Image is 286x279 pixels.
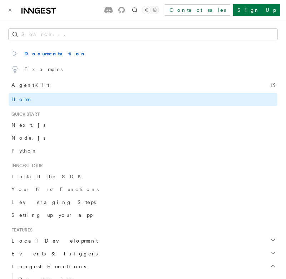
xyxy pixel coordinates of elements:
[9,46,277,61] a: Documentation
[9,183,277,196] a: Your first Functions
[11,212,93,218] span: Setting up your app
[9,237,98,244] span: Local Development
[9,163,43,169] span: Inngest tour
[11,64,63,74] span: Examples
[11,199,96,205] span: Leveraging Steps
[9,93,277,106] a: Home
[11,49,86,59] span: Documentation
[9,263,86,270] span: Inngest Functions
[11,135,45,141] span: Node.js
[233,4,280,16] a: Sign Up
[9,61,277,77] a: Examples
[142,6,159,14] button: Toggle dark mode
[9,29,277,40] button: Search...
[9,111,40,117] span: Quick start
[9,227,33,233] span: Features
[9,131,277,144] a: Node.js
[9,144,277,157] a: Python
[11,186,99,192] span: Your first Functions
[9,247,277,260] button: Events & Triggers
[11,174,85,179] span: Install the SDK
[11,80,49,90] span: AgentKit
[9,250,98,257] span: Events & Triggers
[9,119,277,131] a: Next.js
[9,209,277,221] a: Setting up your app
[6,6,14,14] button: Toggle navigation
[9,196,277,209] a: Leveraging Steps
[9,260,277,273] button: Inngest Functions
[165,4,230,16] a: Contact sales
[9,170,277,183] a: Install the SDK
[11,122,45,128] span: Next.js
[11,96,31,103] span: Home
[130,6,139,14] button: Find something...
[11,148,38,154] span: Python
[9,77,277,93] a: AgentKit
[9,234,277,247] button: Local Development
